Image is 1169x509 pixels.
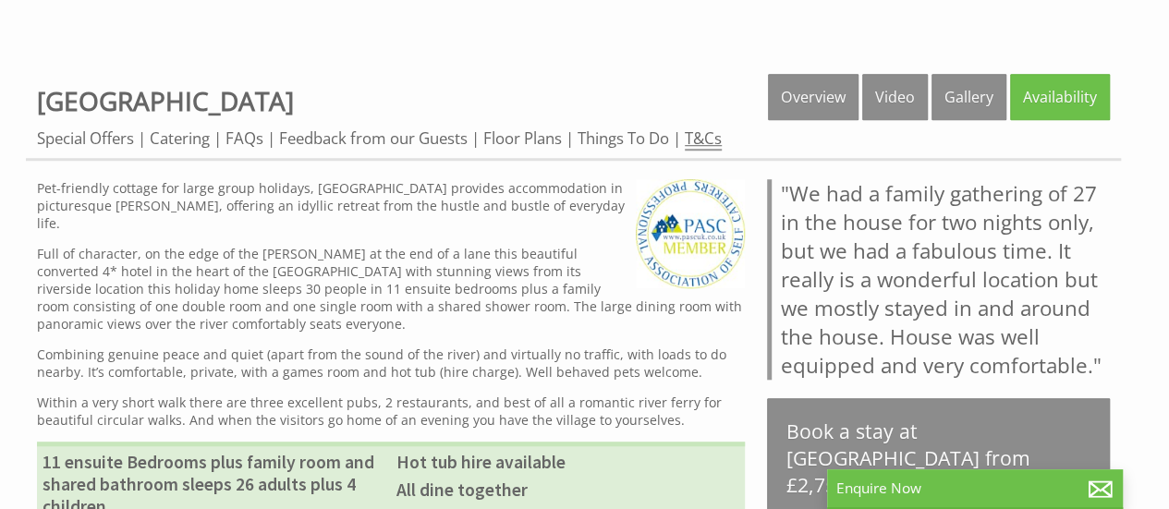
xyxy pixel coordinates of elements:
img: PASC - PASC UK Members [636,179,745,288]
a: Floor Plans [483,127,562,149]
a: Video [862,74,928,120]
a: FAQs [225,127,263,149]
p: Enquire Now [836,479,1114,498]
a: Gallery [932,74,1006,120]
a: Availability [1010,74,1110,120]
a: Things To Do [578,127,669,149]
p: Combining genuine peace and quiet (apart from the sound of the river) and virtually no traffic, w... [37,345,745,381]
blockquote: "We had a family gathering of 27 in the house for two nights only, but we had a fabulous time. It... [767,179,1110,380]
a: Overview [768,74,858,120]
li: Hot tub hire available [391,448,745,476]
p: Full of character, on the edge of the [PERSON_NAME] at the end of a lane this beautiful converted... [37,245,745,333]
a: T&Cs [685,127,722,151]
a: Special Offers [37,127,134,149]
a: Catering [150,127,210,149]
p: Within a very short walk there are three excellent pubs, 2 restaurants, and best of all a romanti... [37,394,745,429]
p: Pet-friendly cottage for large group holidays, [GEOGRAPHIC_DATA] provides accommodation in pictur... [37,179,745,232]
a: Feedback from our Guests [279,127,468,149]
a: [GEOGRAPHIC_DATA] [37,83,294,118]
li: All dine together [391,476,745,503]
